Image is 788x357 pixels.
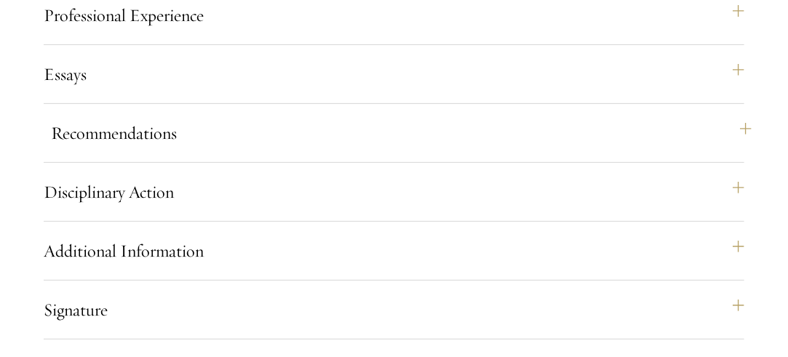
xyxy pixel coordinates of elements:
[44,175,744,209] button: Disciplinary Action
[44,57,744,92] button: Essays
[44,292,744,327] button: Signature
[44,233,744,268] button: Additional Information
[51,116,752,151] button: Recommendations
